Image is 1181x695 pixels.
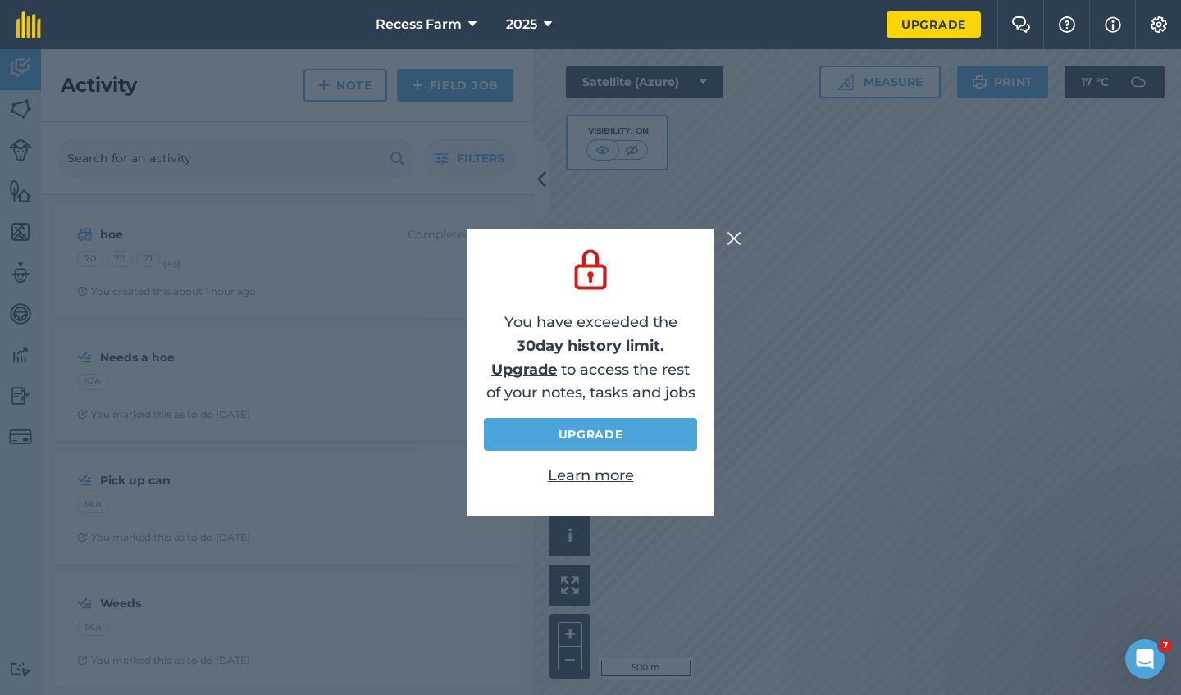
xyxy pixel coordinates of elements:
a: Upgrade [484,418,697,451]
p: You have exceeded the [484,311,697,358]
span: 2025 [506,15,537,34]
img: svg+xml;base64,PD94bWwgdmVyc2lvbj0iMS4wIiBlbmNvZGluZz0idXRmLTgiPz4KPCEtLSBHZW5lcmF0b3I6IEFkb2JlIE... [568,245,613,294]
a: Upgrade [491,361,557,379]
img: svg+xml;base64,PHN2ZyB4bWxucz0iaHR0cDovL3d3dy53My5vcmcvMjAwMC9zdmciIHdpZHRoPSIyMiIgaGVpZ2h0PSIzMC... [727,229,741,248]
img: svg+xml;base64,PHN2ZyB4bWxucz0iaHR0cDovL3d3dy53My5vcmcvMjAwMC9zdmciIHdpZHRoPSIxNyIgaGVpZ2h0PSIxNy... [1105,15,1121,34]
strong: 30 day history limit. [517,337,664,355]
span: 7 [1159,639,1172,652]
a: Learn more [548,466,634,484]
p: to access the rest of your notes, tasks and jobs [484,358,697,406]
img: A cog icon [1149,16,1169,33]
img: A question mark icon [1057,16,1077,33]
a: Upgrade [887,11,981,38]
img: Two speech bubbles overlapping with the left bubble in the forefront [1011,16,1031,33]
iframe: Intercom live chat [1125,639,1165,679]
span: Recess Farm [376,15,462,34]
img: fieldmargin Logo [16,11,41,38]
